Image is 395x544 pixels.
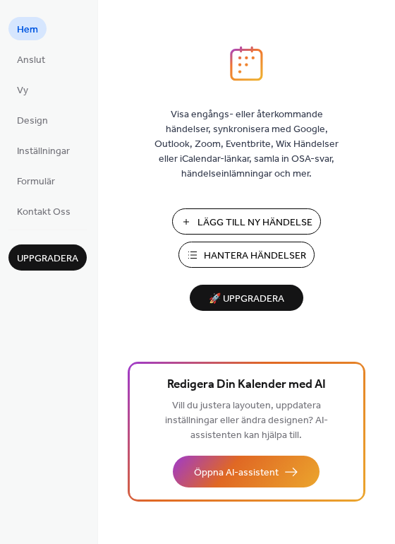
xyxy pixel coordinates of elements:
span: Öppna AI-assistent [194,466,279,480]
button: Lägg Till Ny Händelse [172,208,321,235]
span: 🚀 Uppgradera [198,290,295,309]
a: Hem [8,17,47,40]
span: Visa engångs- eller återkommande händelser, synkronisera med Google, Outlook, Zoom, Eventbrite, W... [152,107,342,182]
span: Design [17,114,48,129]
button: Uppgradera [8,244,87,271]
span: Hem [17,23,38,37]
img: logo_icon.svg [230,46,262,81]
span: Vill du justera layouten, uppdatera inställningar eller ändra designen? AI-assistenten kan hjälpa... [165,396,328,445]
a: Inställningar [8,138,78,162]
a: Anslut [8,47,54,71]
span: Redigera Din Kalender med AI [167,375,326,395]
button: Öppna AI-assistent [173,456,320,487]
span: Anslut [17,53,45,68]
span: Kontakt Oss [17,205,71,220]
a: Formulär [8,169,63,192]
span: Inställningar [17,144,70,159]
span: Hantera Händelser [204,249,306,264]
a: Vy [8,78,37,101]
span: Lägg Till Ny Händelse [197,215,312,230]
span: Formulär [17,175,55,189]
span: Vy [17,83,28,98]
button: Hantera Händelser [178,242,315,268]
a: Design [8,108,56,131]
button: 🚀 Uppgradera [190,285,303,311]
span: Uppgradera [17,252,78,266]
a: Kontakt Oss [8,199,79,223]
